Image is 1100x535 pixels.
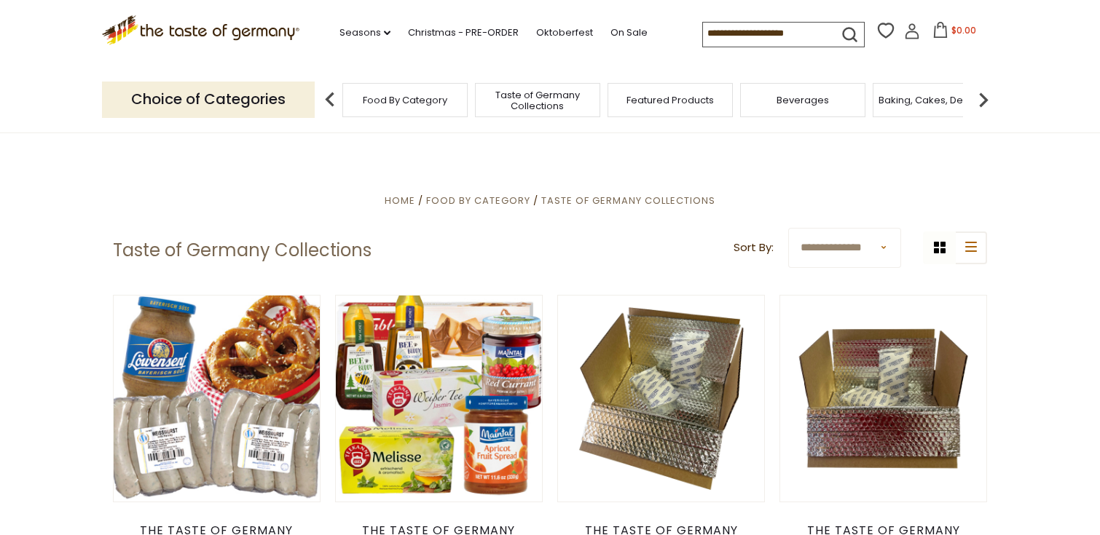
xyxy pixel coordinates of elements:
label: Sort By: [734,239,774,257]
a: Seasons [339,25,390,41]
p: Choice of Categories [102,82,315,117]
a: Food By Category [363,95,447,106]
img: The Taste of Germany Weisswurst & Pretzel Collection [114,296,320,502]
img: next arrow [969,85,998,114]
img: The Taste of Germany Honey Jam Tea Collection, 7pc - FREE SHIPPING [336,296,542,502]
a: Taste of Germany Collections [541,194,715,207]
img: FRAGILE Packaging [558,296,764,502]
a: Baking, Cakes, Desserts [879,95,991,106]
a: On Sale [610,25,648,41]
button: $0.00 [923,22,985,44]
img: previous arrow [315,85,345,114]
a: Taste of Germany Collections [479,90,596,111]
a: Food By Category [426,194,530,207]
h1: Taste of Germany Collections [113,239,372,261]
a: Featured Products [626,95,714,106]
a: Christmas - PRE-ORDER [408,25,519,41]
img: CHOCO Packaging [780,296,986,502]
a: Home [385,194,415,207]
a: Oktoberfest [536,25,593,41]
a: Beverages [777,95,829,106]
span: $0.00 [951,24,976,36]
